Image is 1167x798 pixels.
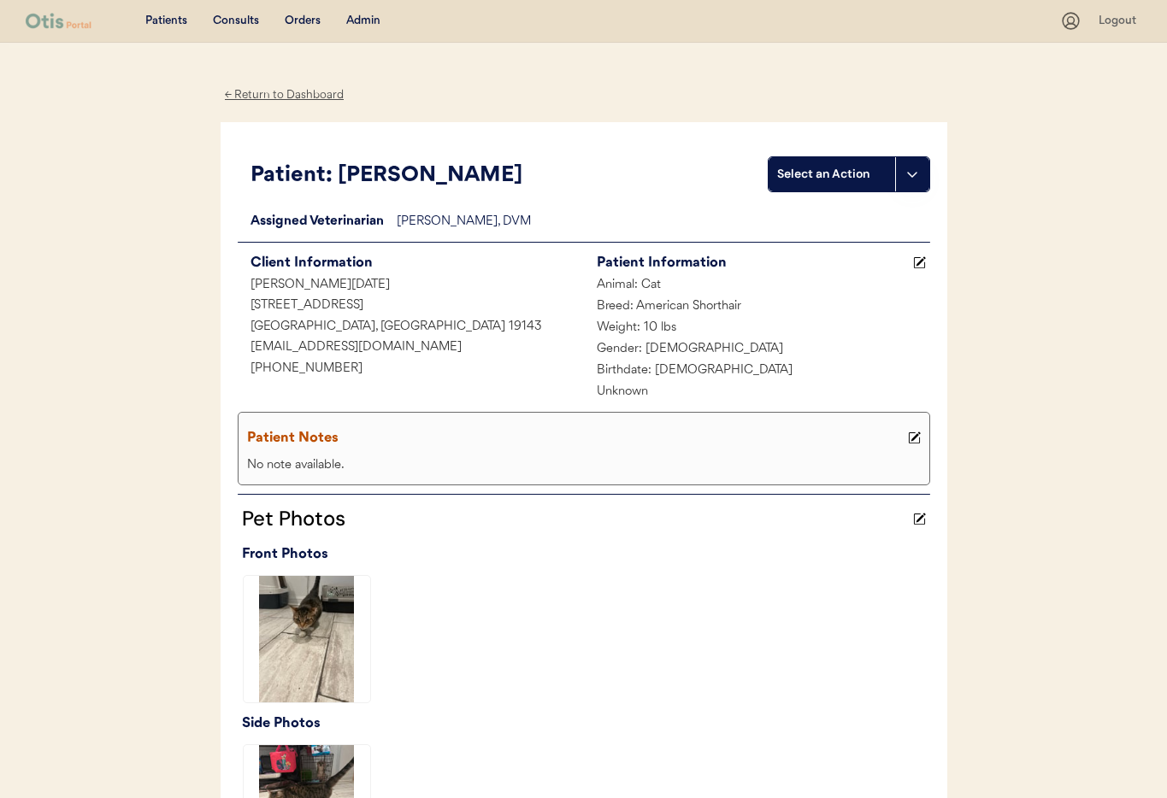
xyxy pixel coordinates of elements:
[238,359,584,380] div: [PHONE_NUMBER]
[584,275,930,296] div: Animal: Cat
[584,382,930,403] div: Unknown
[1099,13,1141,30] div: Logout
[238,296,584,317] div: [STREET_ADDRESS]
[244,576,370,702] img: image.jpg
[285,13,321,30] div: Orders
[238,212,397,233] div: Assigned Veterinarian
[777,166,887,183] div: Select an Action
[597,251,909,275] div: Patient Information
[584,296,930,318] div: Breed: American Shorthair
[238,503,909,534] div: Pet Photos
[238,317,584,338] div: [GEOGRAPHIC_DATA], [GEOGRAPHIC_DATA] 19143
[584,318,930,339] div: Weight: 10 lbs
[250,160,768,192] div: Patient: [PERSON_NAME]
[213,13,259,30] div: Consults
[584,339,930,361] div: Gender: [DEMOGRAPHIC_DATA]
[238,337,584,359] div: [EMAIL_ADDRESS][DOMAIN_NAME]
[221,85,349,105] div: ← Return to Dashboard
[397,212,930,233] div: [PERSON_NAME], DVM
[346,13,380,30] div: Admin
[242,712,930,736] div: Side Photos
[250,251,584,275] div: Client Information
[243,455,925,477] div: No note available.
[584,361,930,382] div: Birthdate: [DEMOGRAPHIC_DATA]
[242,543,930,566] div: Front Photos
[145,13,187,30] div: Patients
[247,426,904,450] div: Patient Notes
[238,275,584,296] div: [PERSON_NAME][DATE]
